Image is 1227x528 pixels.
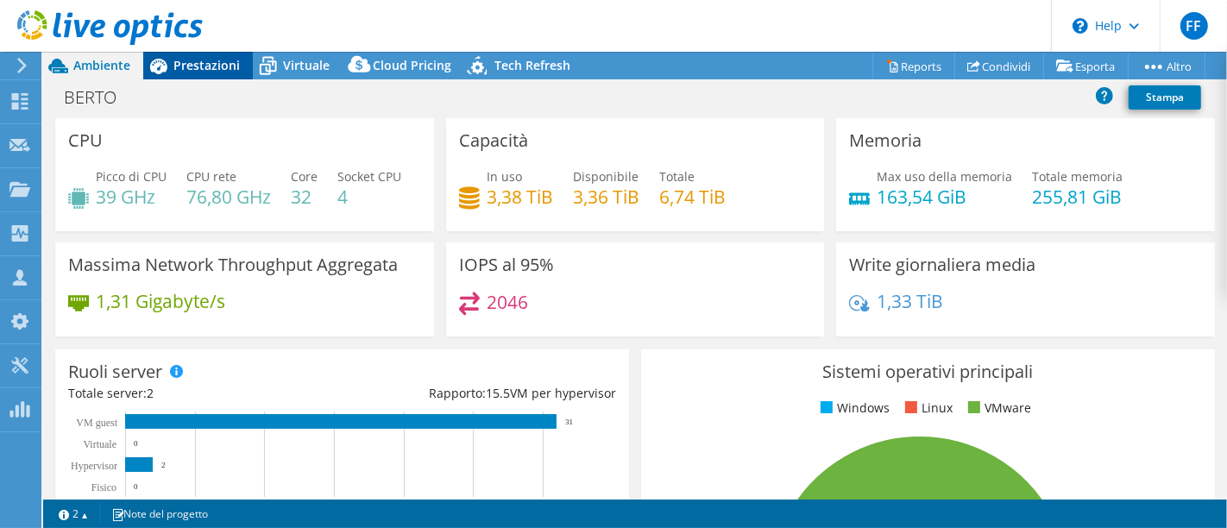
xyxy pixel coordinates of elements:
[954,53,1044,79] a: Condividi
[1073,18,1088,34] svg: \n
[573,168,639,185] span: Disponibile
[1032,187,1123,206] h4: 255,81 GiB
[47,503,100,525] a: 2
[96,187,167,206] h4: 39 GHz
[494,57,570,73] span: Tech Refresh
[96,168,167,185] span: Picco di CPU
[134,439,138,448] text: 0
[487,187,553,206] h4: 3,38 TiB
[565,418,573,426] text: 31
[76,417,117,429] text: VM guest
[186,168,236,185] span: CPU rete
[96,292,225,311] h4: 1,31 Gigabyte/s
[1129,85,1201,110] a: Stampa
[56,88,143,107] h1: BERTO
[1032,168,1123,185] span: Totale memoria
[337,168,401,185] span: Socket CPU
[283,57,330,73] span: Virtuale
[459,255,554,274] h3: IOPS al 95%
[1128,53,1205,79] a: Altro
[901,399,953,418] li: Linux
[659,168,695,185] span: Totale
[1043,53,1129,79] a: Esporta
[337,187,401,206] h4: 4
[147,385,154,401] span: 2
[91,481,116,493] text: Fisico
[659,187,726,206] h4: 6,74 TiB
[68,255,398,274] h3: Massima Network Throughput Aggregata
[573,187,639,206] h4: 3,36 TiB
[816,399,890,418] li: Windows
[877,187,1012,206] h4: 163,54 GiB
[849,255,1035,274] h3: Write giornaliera media
[459,131,528,150] h3: Capacità
[73,57,130,73] span: Ambiente
[654,362,1202,381] h3: Sistemi operativi principali
[99,503,220,525] a: Note del progetto
[373,57,451,73] span: Cloud Pricing
[342,384,615,403] div: Rapporto: VM per hypervisor
[872,53,955,79] a: Reports
[964,399,1031,418] li: VMware
[291,168,318,185] span: Core
[161,461,166,469] text: 2
[487,292,528,311] h4: 2046
[877,168,1012,185] span: Max uso della memoria
[1180,12,1208,40] span: FF
[134,482,138,491] text: 0
[68,362,162,381] h3: Ruoli server
[186,187,271,206] h4: 76,80 GHz
[83,438,116,450] text: Virtuale
[877,292,943,311] h4: 1,33 TiB
[486,385,510,401] span: 15.5
[849,131,922,150] h3: Memoria
[68,131,103,150] h3: CPU
[71,460,117,472] text: Hypervisor
[173,57,240,73] span: Prestazioni
[487,168,522,185] span: In uso
[68,384,342,403] div: Totale server:
[291,187,318,206] h4: 32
